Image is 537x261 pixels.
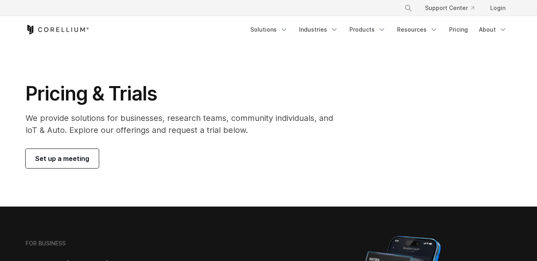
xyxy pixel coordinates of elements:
a: Login [484,1,512,15]
h6: FOR BUSINESS [26,240,66,247]
button: Search [401,1,415,15]
a: Resources [392,22,443,37]
a: Pricing [444,22,473,37]
div: Navigation Menu [246,22,512,37]
a: Products [345,22,391,37]
a: Industries [294,22,343,37]
h1: Pricing & Trials [26,82,344,106]
div: Navigation Menu [395,1,512,15]
a: Corellium Home [26,25,89,34]
p: We provide solutions for businesses, research teams, community individuals, and IoT & Auto. Explo... [26,112,344,136]
span: Set up a meeting [35,154,89,163]
a: About [474,22,512,37]
a: Set up a meeting [26,149,99,168]
a: Solutions [246,22,293,37]
a: Support Center [419,1,481,15]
